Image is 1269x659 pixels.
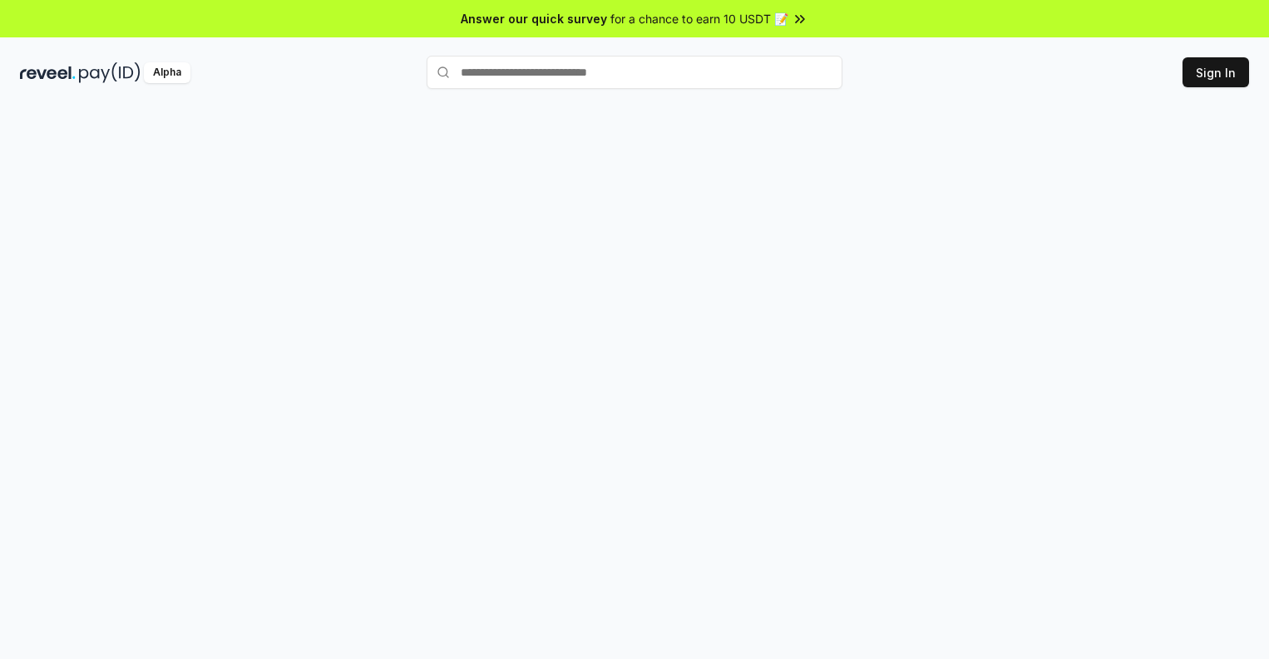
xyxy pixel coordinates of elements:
[461,10,607,27] span: Answer our quick survey
[1183,57,1249,87] button: Sign In
[610,10,788,27] span: for a chance to earn 10 USDT 📝
[79,62,141,83] img: pay_id
[144,62,190,83] div: Alpha
[20,62,76,83] img: reveel_dark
